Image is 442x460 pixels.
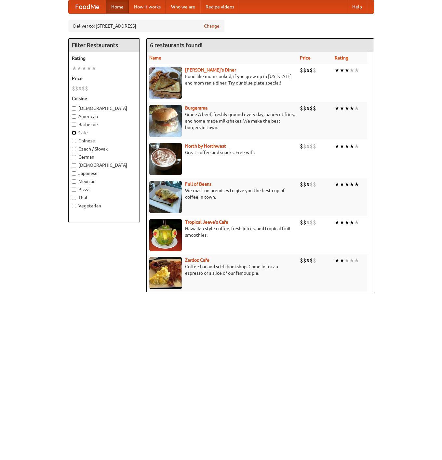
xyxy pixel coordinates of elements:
[72,196,76,200] input: Thai
[344,257,349,264] li: ★
[185,181,211,187] a: Full of Beans
[72,162,136,168] label: [DEMOGRAPHIC_DATA]
[78,85,82,92] li: $
[200,0,239,13] a: Recipe videos
[303,181,306,188] li: $
[335,257,340,264] li: ★
[149,55,161,60] a: Name
[72,106,76,111] input: [DEMOGRAPHIC_DATA]
[303,67,306,74] li: $
[129,0,166,13] a: How it works
[344,181,349,188] li: ★
[106,0,129,13] a: Home
[72,155,76,159] input: German
[72,123,76,127] input: Barbecue
[313,67,316,74] li: $
[149,105,182,137] img: burgerama.jpg
[72,138,136,144] label: Chinese
[72,178,136,185] label: Mexican
[313,105,316,112] li: $
[340,257,344,264] li: ★
[349,181,354,188] li: ★
[149,187,295,200] p: We roast on premises to give you the best cup of coffee in town.
[335,105,340,112] li: ★
[303,257,306,264] li: $
[72,170,136,177] label: Japanese
[72,131,76,135] input: Cafe
[306,105,310,112] li: $
[303,219,306,226] li: $
[72,139,76,143] input: Chinese
[72,171,76,176] input: Japanese
[72,188,76,192] input: Pizza
[344,143,349,150] li: ★
[185,257,209,263] a: Zardoz Cafe
[306,67,310,74] li: $
[185,143,226,149] a: North by Northwest
[72,203,136,209] label: Vegetarian
[87,65,91,72] li: ★
[85,85,88,92] li: $
[72,105,136,112] label: [DEMOGRAPHIC_DATA]
[340,105,344,112] li: ★
[149,257,182,289] img: zardoz.jpg
[149,181,182,213] img: beans.jpg
[185,105,208,111] a: Burgerama
[335,143,340,150] li: ★
[347,0,367,13] a: Help
[72,75,136,82] h5: Price
[306,181,310,188] li: $
[335,219,340,226] li: ★
[306,257,310,264] li: $
[344,67,349,74] li: ★
[340,67,344,74] li: ★
[72,154,136,160] label: German
[335,55,348,60] a: Rating
[313,143,316,150] li: $
[150,42,203,48] ng-pluralize: 6 restaurants found!
[310,219,313,226] li: $
[68,20,224,32] div: Deliver to: [STREET_ADDRESS]
[72,114,76,119] input: American
[82,65,87,72] li: ★
[72,204,76,208] input: Vegetarian
[300,257,303,264] li: $
[354,143,359,150] li: ★
[72,113,136,120] label: American
[72,194,136,201] label: Thai
[300,67,303,74] li: $
[349,257,354,264] li: ★
[149,263,295,276] p: Coffee bar and sci-fi bookshop. Come in for an espresso or a slice of our famous pie.
[300,105,303,112] li: $
[303,105,306,112] li: $
[149,219,182,251] img: jeeves.jpg
[306,219,310,226] li: $
[72,146,136,152] label: Czech / Slovak
[354,105,359,112] li: ★
[72,163,76,167] input: [DEMOGRAPHIC_DATA]
[300,181,303,188] li: $
[72,65,77,72] li: ★
[344,105,349,112] li: ★
[310,67,313,74] li: $
[91,65,96,72] li: ★
[354,67,359,74] li: ★
[69,0,106,13] a: FoodMe
[300,219,303,226] li: $
[166,0,200,13] a: Who we are
[300,143,303,150] li: $
[349,105,354,112] li: ★
[313,219,316,226] li: $
[72,121,136,128] label: Barbecue
[185,67,236,72] a: [PERSON_NAME]'s Diner
[72,129,136,136] label: Cafe
[69,39,140,52] h4: Filter Restaurants
[349,67,354,74] li: ★
[149,67,182,99] img: sallys.jpg
[310,257,313,264] li: $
